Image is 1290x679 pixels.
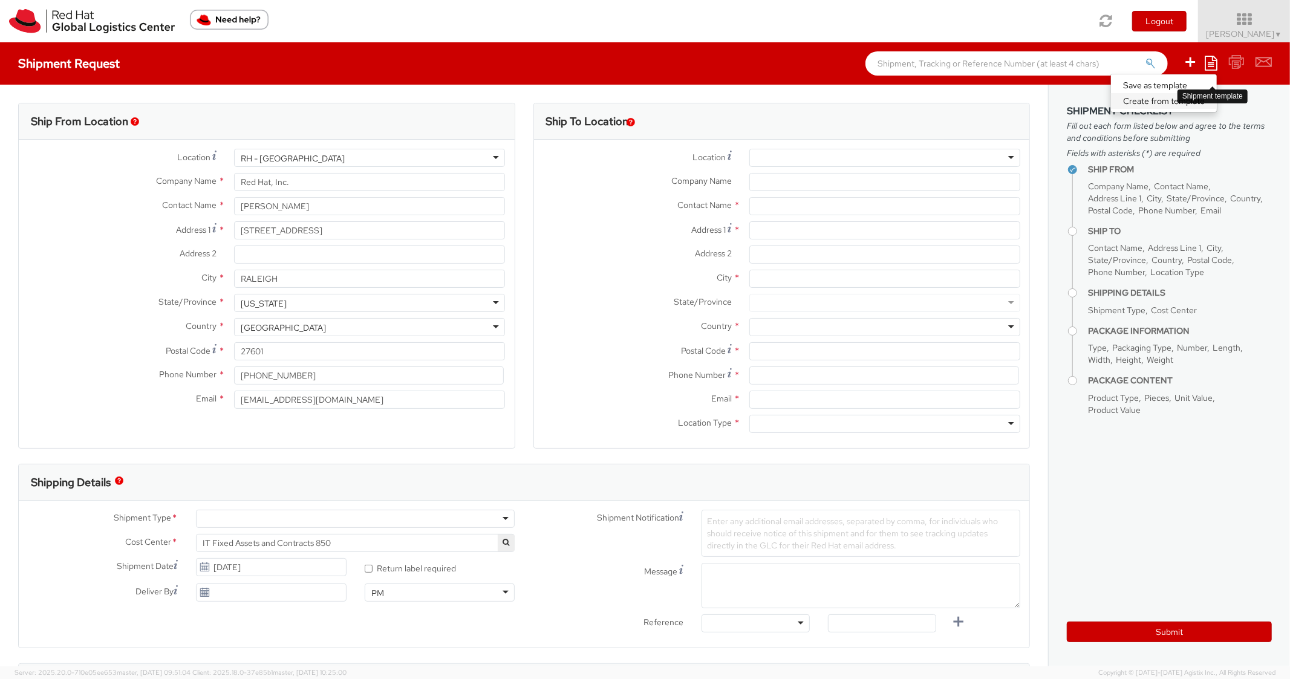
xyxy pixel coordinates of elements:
button: Logout [1132,11,1187,31]
span: [PERSON_NAME] [1207,28,1282,39]
div: [GEOGRAPHIC_DATA] [241,322,326,334]
a: Save as template [1111,77,1217,93]
h4: Ship From [1088,165,1272,174]
span: IT Fixed Assets and Contracts 850 [196,534,515,552]
span: Location Type [678,417,732,428]
a: Create from template [1111,93,1217,109]
span: IT Fixed Assets and Contracts 850 [203,538,508,548]
span: Location [177,152,210,163]
button: Need help? [190,10,269,30]
span: Country [1152,255,1182,265]
span: Product Type [1088,392,1139,403]
span: State/Province [158,296,217,307]
h4: Shipping Details [1088,288,1272,297]
span: Height [1116,354,1141,365]
span: Location Type [1150,267,1204,278]
span: Contact Name [162,200,217,210]
span: Unit Value [1174,392,1213,403]
button: Submit [1067,622,1272,642]
h3: Shipment Checklist [1067,106,1272,117]
h4: Ship To [1088,227,1272,236]
span: Weight [1147,354,1173,365]
span: Shipment Notification [597,512,679,524]
span: Fields with asterisks (*) are required [1067,147,1272,159]
div: [US_STATE] [241,297,287,310]
span: Type [1088,342,1107,353]
span: Postal Code [1088,205,1133,216]
span: ▼ [1275,30,1282,39]
span: Width [1088,354,1110,365]
span: Message [644,566,677,577]
span: Shipment Type [1088,305,1145,316]
img: rh-logistics-00dfa346123c4ec078e1.svg [9,9,175,33]
span: Company Name [156,175,217,186]
div: Shipment template [1178,89,1248,103]
span: Postal Code [681,345,726,356]
span: Country [701,320,732,331]
label: Return label required [365,560,458,574]
span: Contact Name [1088,242,1142,253]
span: Server: 2025.20.0-710e05ee653 [15,668,191,677]
span: Email [711,393,732,404]
h4: Package Information [1088,327,1272,336]
span: Deliver By [135,585,174,598]
span: Location [692,152,726,163]
span: Fill out each form listed below and agree to the terms and conditions before submitting [1067,120,1272,144]
span: Address 1 [691,224,726,235]
span: Phone Number [668,369,726,380]
span: Length [1213,342,1240,353]
div: RH - [GEOGRAPHIC_DATA] [241,152,345,164]
span: City [717,272,732,283]
span: Cost Center [125,536,171,550]
span: Address Line 1 [1088,193,1141,204]
span: Company Name [671,175,732,186]
span: Reference [643,617,683,628]
span: Country [1230,193,1260,204]
span: master, [DATE] 10:25:00 [273,668,347,677]
span: Packaging Type [1112,342,1171,353]
span: Address 2 [695,248,732,259]
span: State/Province [1088,255,1146,265]
span: State/Province [1167,193,1225,204]
span: Phone Number [159,369,217,380]
span: Client: 2025.18.0-37e85b1 [192,668,347,677]
span: Contact Name [677,200,732,210]
span: Enter any additional email addresses, separated by comma, for individuals who should receive noti... [707,516,998,551]
span: Shipment Type [114,512,171,525]
input: Shipment, Tracking or Reference Number (at least 4 chars) [865,51,1168,76]
span: master, [DATE] 09:51:04 [117,668,191,677]
span: Phone Number [1138,205,1195,216]
span: Product Value [1088,404,1141,415]
h3: Shipping Details [31,476,111,489]
span: City [1207,242,1221,253]
span: Email [196,393,217,404]
h4: Package Content [1088,376,1272,385]
span: Address 1 [176,224,210,235]
span: City [201,272,217,283]
span: Postal Code [1187,255,1232,265]
span: Shipment Date [117,560,174,573]
span: Number [1177,342,1207,353]
span: Company Name [1088,181,1148,192]
span: Address 2 [180,248,217,259]
span: Cost Center [1151,305,1197,316]
div: PM [371,587,384,599]
span: Address Line 1 [1148,242,1201,253]
span: Postal Code [166,345,210,356]
h3: Ship From Location [31,115,128,128]
h4: Shipment Request [18,57,120,70]
span: Phone Number [1088,267,1145,278]
span: Copyright © [DATE]-[DATE] Agistix Inc., All Rights Reserved [1098,668,1275,678]
span: Country [186,320,217,331]
span: Email [1200,205,1221,216]
span: Pieces [1144,392,1169,403]
span: Contact Name [1154,181,1208,192]
h3: Ship To Location [546,115,629,128]
span: City [1147,193,1161,204]
span: State/Province [674,296,732,307]
input: Return label required [365,565,373,573]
